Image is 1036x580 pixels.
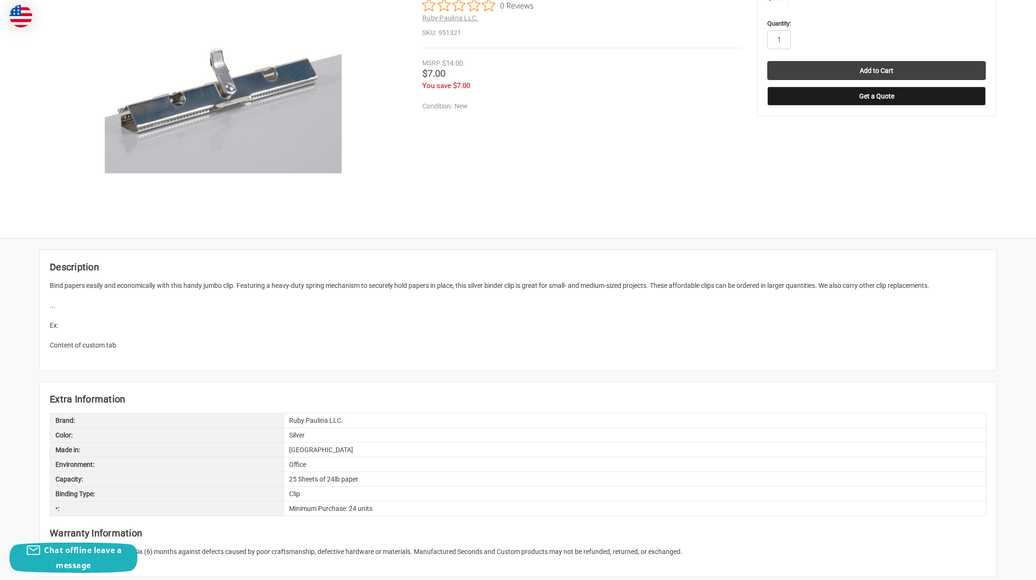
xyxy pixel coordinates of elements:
[50,457,284,472] div: Environment:
[422,68,445,79] span: $7.00
[50,281,986,350] p: Bind papers easily and economically with this handy jumbo clip. Featuring a heavy-duty spring mec...
[284,413,986,428] div: Ruby Paulina LLC.
[284,472,986,486] div: 25 Sheets of 24lb paper
[50,501,284,516] div: •:
[284,487,986,501] div: Clip
[50,443,284,457] div: Made in:
[50,428,284,442] div: Color:
[284,443,986,457] div: [GEOGRAPHIC_DATA]
[453,81,470,90] span: $7.00
[50,487,284,501] div: Binding Type:
[9,5,32,27] img: duty and tax information for United States
[767,61,986,80] input: Add to Cart
[442,59,463,68] span: $14.00
[44,545,122,571] span: Chat offline leave a message
[422,101,452,111] dt: Condition:
[767,19,986,28] label: Quantity:
[284,501,986,516] div: Minimum Purchase: 24 units
[284,428,986,442] div: Silver
[422,28,436,38] dt: SKU:
[50,392,986,406] h2: Extra Information
[50,547,986,557] p: We warranty the product for Six (6) months against defects caused by poor craftsmanship, defectiv...
[422,58,440,68] div: MSRP
[105,27,342,173] img: Clipboard Clips Serrated Low Profile Clip
[50,472,284,486] div: Capacity:
[9,543,137,573] button: Chat offline leave a message
[422,14,478,22] a: Ruby Paulina LLC.
[767,87,986,106] button: Get a Quote
[422,81,451,90] span: You save
[50,413,284,428] div: Brand:
[50,526,986,540] h2: Warranty Information
[422,101,737,111] dd: New
[284,457,986,472] div: Office
[50,260,986,274] h2: Description
[422,28,741,38] dd: 951321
